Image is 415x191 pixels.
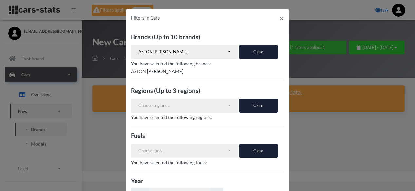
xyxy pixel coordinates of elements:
span: × [280,13,284,23]
button: Clear [239,144,278,158]
b: Regions (Up to 3 regions) [131,87,200,94]
button: Choose regions... [131,99,238,113]
button: Clear [239,45,278,59]
p: ASTON [PERSON_NAME] [131,67,284,75]
div: Choose fuels... [138,148,227,154]
span: Filters in Cars [131,15,160,21]
b: Brands (Up to 10 brands) [131,33,200,41]
button: Close [274,9,289,27]
button: ASTON MARTIN [131,45,238,59]
span: You have selected the following fuels: [131,160,207,165]
span: You have selected the following regions: [131,114,212,120]
button: Choose fuels... [131,144,238,158]
div: Choose regions... [138,102,227,109]
b: Fuels [131,132,145,139]
span: You have selected the following brands: [131,61,211,66]
div: ASTON [PERSON_NAME] [138,49,227,55]
button: Clear [239,99,278,113]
